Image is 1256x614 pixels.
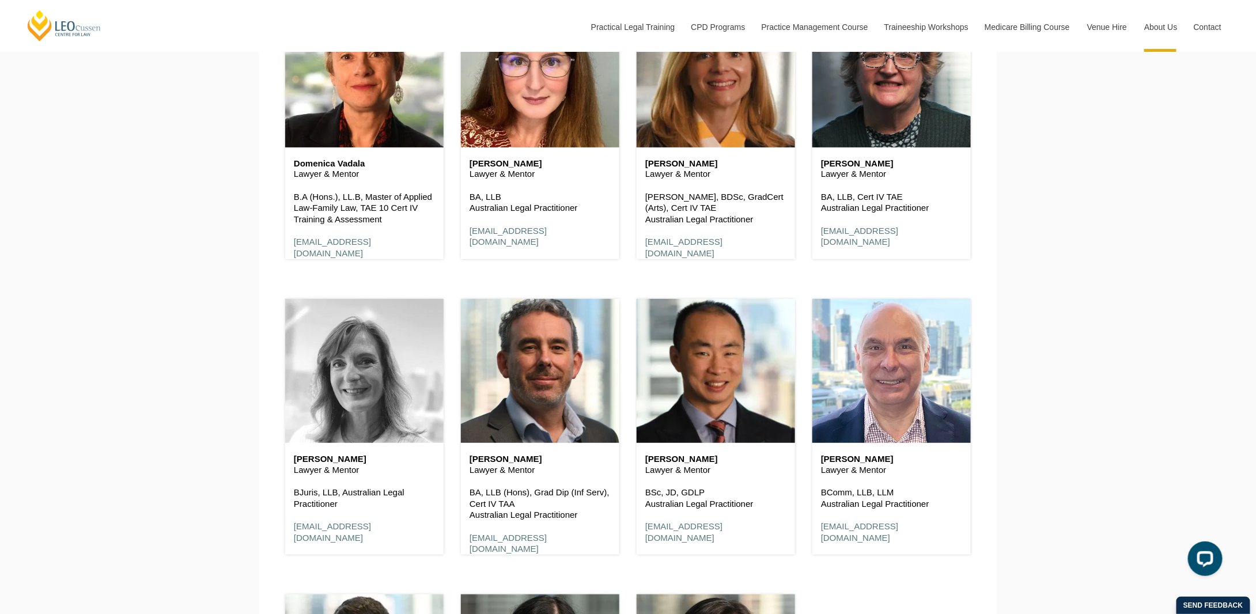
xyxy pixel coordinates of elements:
[582,2,683,52] a: Practical Legal Training
[645,454,786,464] h6: [PERSON_NAME]
[753,2,876,52] a: Practice Management Course
[645,487,786,509] p: BSc, JD, GDLP Australian Legal Practitioner
[470,168,611,180] p: Lawyer & Mentor
[821,464,962,476] p: Lawyer & Mentor
[645,168,786,180] p: Lawyer & Mentor
[294,168,435,180] p: Lawyer & Mentor
[470,191,611,214] p: BA, LLB Australian Legal Practitioner
[470,159,611,169] h6: [PERSON_NAME]
[645,464,786,476] p: Lawyer & Mentor
[26,9,103,42] a: [PERSON_NAME] Centre for Law
[645,237,722,258] a: [EMAIL_ADDRESS][DOMAIN_NAME]
[1179,537,1227,585] iframe: LiveChat chat widget
[294,454,435,464] h6: [PERSON_NAME]
[294,191,435,225] p: B.A (Hons.), LL.B, Master of Applied Law-Family Law, TAE 10 Cert IV Training & Assessment
[821,191,962,214] p: BA, LLB, Cert IV TAE Australian Legal Practitioner
[1185,2,1230,52] a: Contact
[1136,2,1185,52] a: About Us
[976,2,1079,52] a: Medicare Billing Course
[470,487,611,521] p: BA, LLB (Hons), Grad Dip (Inf Serv), Cert IV TAA Australian Legal Practitioner
[821,487,962,509] p: BComm, LLB, LLM Australian Legal Practitioner
[470,533,547,554] a: [EMAIL_ADDRESS][DOMAIN_NAME]
[682,2,752,52] a: CPD Programs
[470,454,611,464] h6: [PERSON_NAME]
[470,226,547,247] a: [EMAIL_ADDRESS][DOMAIN_NAME]
[876,2,976,52] a: Traineeship Workshops
[821,454,962,464] h6: [PERSON_NAME]
[645,521,722,543] a: [EMAIL_ADDRESS][DOMAIN_NAME]
[821,168,962,180] p: Lawyer & Mentor
[821,521,898,543] a: [EMAIL_ADDRESS][DOMAIN_NAME]
[294,521,371,543] a: [EMAIL_ADDRESS][DOMAIN_NAME]
[821,159,962,169] h6: [PERSON_NAME]
[821,226,898,247] a: [EMAIL_ADDRESS][DOMAIN_NAME]
[294,237,371,258] a: [EMAIL_ADDRESS][DOMAIN_NAME]
[470,464,611,476] p: Lawyer & Mentor
[294,464,435,476] p: Lawyer & Mentor
[294,487,435,509] p: BJuris, LLB, Australian Legal Practitioner
[294,159,435,169] h6: Domenica Vadala
[1079,2,1136,52] a: Venue Hire
[645,159,786,169] h6: [PERSON_NAME]
[645,191,786,225] p: [PERSON_NAME], BDSc, GradCert (Arts), Cert IV TAE Australian Legal Practitioner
